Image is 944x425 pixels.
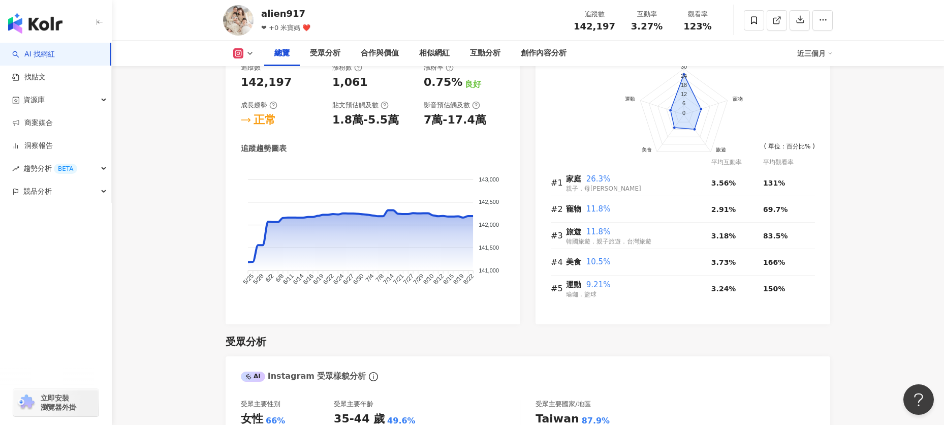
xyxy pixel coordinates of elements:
div: 受眾主要國家/地區 [536,400,590,409]
tspan: 8/12 [432,272,446,286]
div: 受眾主要年齡 [334,400,373,409]
span: 10.5% [586,257,611,266]
span: 家庭 [566,174,581,184]
text: 旅遊 [716,147,726,153]
div: #1 [551,176,566,189]
div: 7萬-17.4萬 [424,112,486,128]
span: 3.73% [711,258,736,266]
div: 創作內容分析 [521,47,567,59]
tspan: 141,000 [479,267,499,274]
span: 趨勢分析 [23,157,77,180]
div: 平均觀看率 [763,158,815,167]
div: 受眾分析 [310,47,340,59]
span: 150% [763,285,785,293]
tspan: 142,500 [479,199,499,205]
tspan: 6/19 [311,272,325,286]
tspan: 8/22 [462,272,476,286]
tspan: 6/16 [302,272,316,286]
div: alien917 [261,7,310,20]
span: 資源庫 [23,88,45,111]
span: 11.8% [586,227,611,236]
div: 142,197 [241,75,292,90]
div: 1.8萬-5.5萬 [332,112,399,128]
text: 30 [681,64,687,70]
div: 良好 [465,79,481,90]
div: BETA [54,164,77,174]
div: 漲粉數 [332,63,362,72]
tspan: 7/21 [392,272,405,286]
span: 11.8% [586,204,611,214]
div: #4 [551,256,566,268]
span: 立即安裝 瀏覽器外掛 [41,393,76,412]
tspan: 6/27 [342,272,356,286]
div: 平均互動率 [711,158,763,167]
tspan: 6/30 [352,272,365,286]
tspan: 143,000 [479,176,499,182]
span: 3.18% [711,232,736,240]
tspan: 8/19 [452,272,465,286]
span: 83.5% [763,232,788,240]
a: 找貼文 [12,72,46,82]
text: 24 [681,73,687,79]
div: 合作與價值 [361,47,399,59]
div: 近三個月 [797,45,833,62]
span: 3.56% [711,179,736,187]
div: 漲粉率 [424,63,454,72]
div: 受眾主要性別 [241,400,280,409]
text: 18 [681,82,687,88]
div: AI [241,372,265,382]
div: 追蹤趨勢圖表 [241,143,287,154]
div: 0.75% [424,75,462,90]
div: 受眾分析 [226,335,266,349]
div: 1,061 [332,75,368,90]
tspan: 7/27 [402,272,416,286]
a: chrome extension立即安裝 瀏覽器外掛 [13,389,99,416]
tspan: 6/14 [292,272,305,286]
tspan: 142,000 [479,222,499,228]
tspan: 6/24 [332,272,345,286]
span: 142,197 [574,21,615,32]
text: 寵物 [733,96,743,101]
span: 3.27% [631,21,663,32]
tspan: 8/10 [422,272,435,286]
span: 26.3% [586,174,611,184]
div: 追蹤數 [241,63,261,72]
tspan: 5/25 [242,272,256,286]
a: 商案媒合 [12,118,53,128]
div: 成長趨勢 [241,101,277,110]
tspan: 5/28 [251,272,265,286]
text: 美食 [642,147,652,153]
tspan: 7/8 [374,272,385,283]
span: info-circle [367,371,380,383]
div: 影音預估觸及數 [424,101,480,110]
tspan: 8/15 [442,272,456,286]
span: 166% [763,258,785,266]
div: #3 [551,229,566,242]
span: 3.24% [711,285,736,293]
text: 6 [682,100,685,106]
div: 相似網紅 [419,47,450,59]
span: 69.7% [763,205,788,214]
text: 12 [681,91,687,97]
div: #2 [551,203,566,216]
span: 競品分析 [23,180,52,203]
span: 寵物 [566,204,581,214]
span: 2.91% [711,205,736,214]
span: 131% [763,179,785,187]
tspan: 6/8 [274,272,285,283]
div: Instagram 受眾樣貌分析 [241,371,366,382]
span: 瑜珈．籃球 [566,291,596,298]
span: 9.21% [586,280,611,289]
img: logo [8,13,62,34]
div: 觀看率 [678,9,717,19]
img: chrome extension [16,394,36,411]
div: 正常 [254,112,276,128]
a: searchAI 找網紅 [12,49,55,59]
text: 0 [682,109,685,115]
tspan: 7/4 [364,272,375,283]
tspan: 6/11 [281,272,295,286]
tspan: 7/14 [382,272,395,286]
span: 美食 [566,257,581,266]
span: 旅遊 [566,227,581,236]
tspan: 141,500 [479,245,499,251]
